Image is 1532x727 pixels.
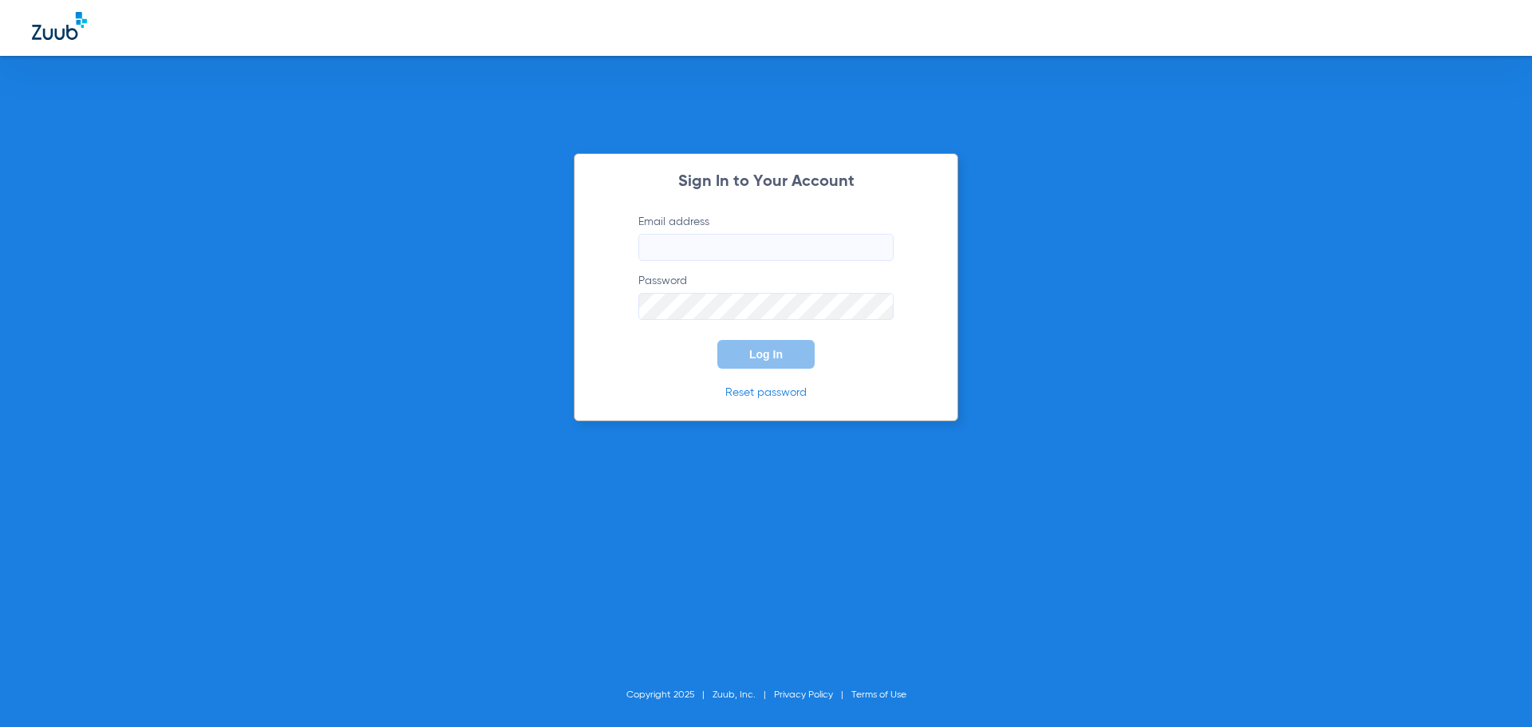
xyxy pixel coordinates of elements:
li: Copyright 2025 [626,687,713,703]
a: Privacy Policy [774,690,833,700]
a: Terms of Use [851,690,906,700]
input: Email address [638,234,894,261]
img: Zuub Logo [32,12,87,40]
li: Zuub, Inc. [713,687,774,703]
label: Password [638,273,894,320]
button: Log In [717,340,815,369]
input: Password [638,293,894,320]
span: Log In [749,348,783,361]
label: Email address [638,214,894,261]
a: Reset password [725,387,807,398]
h2: Sign In to Your Account [614,174,918,190]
